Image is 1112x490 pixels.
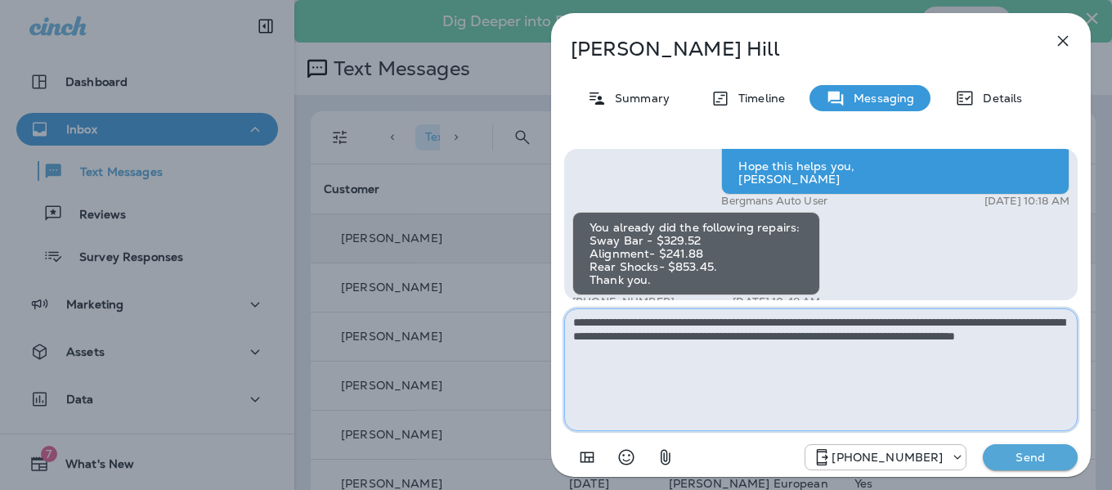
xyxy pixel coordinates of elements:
p: [PERSON_NAME] Hill [571,38,1017,61]
div: +1 (813) 428-9920 [805,447,966,467]
p: Timeline [730,92,785,105]
p: [PHONE_NUMBER] [832,451,943,464]
p: Send [996,450,1065,465]
p: Bergmans Auto User [721,195,827,208]
button: Send [983,444,1078,470]
button: Add in a premade template [571,441,603,474]
p: [DATE] 10:18 AM [984,195,1069,208]
button: Select an emoji [610,441,643,474]
p: [DATE] 10:48 AM [733,295,820,308]
p: [PHONE_NUMBER] [572,295,675,308]
p: Messaging [845,92,914,105]
p: Summary [607,92,670,105]
div: You already did the following repairs: Sway Bar - $329.52 Alignment- $241.88 Rear Shocks- $853.45... [572,212,820,295]
p: Details [975,92,1022,105]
